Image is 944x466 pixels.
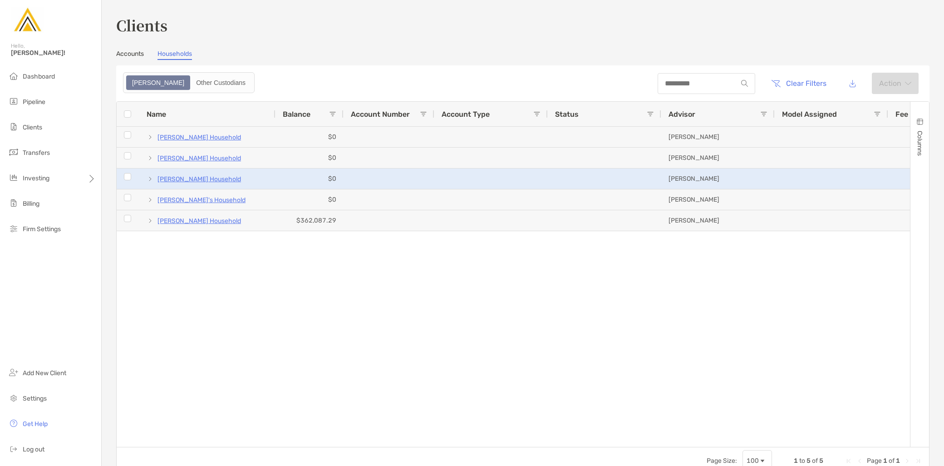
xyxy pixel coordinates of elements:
span: Pipeline [23,98,45,106]
span: Account Number [351,110,410,119]
a: Accounts [116,50,144,60]
img: clients icon [8,121,19,132]
div: $0 [275,148,344,168]
span: 1 [896,457,900,465]
a: Households [157,50,192,60]
img: arrow [905,81,911,86]
span: to [799,457,805,465]
div: Zoe [127,76,189,89]
img: input icon [741,80,748,87]
div: Last Page [914,457,922,465]
div: [PERSON_NAME] [661,169,775,189]
a: [PERSON_NAME]'s Household [157,194,246,206]
img: pipeline icon [8,96,19,107]
span: 1 [794,457,798,465]
div: $0 [275,127,344,147]
span: [PERSON_NAME]! [11,49,96,57]
div: [PERSON_NAME] [661,189,775,210]
span: Balance [283,110,310,119]
span: Status [555,110,579,119]
a: [PERSON_NAME] Household [157,153,241,164]
h3: Clients [116,15,929,35]
span: Page [867,457,882,465]
span: 5 [819,457,823,465]
div: $0 [275,189,344,210]
span: Log out [23,446,44,453]
img: Zoe Logo [11,4,44,36]
span: Get Help [23,420,48,428]
img: firm-settings icon [8,223,19,234]
a: [PERSON_NAME] Household [157,132,241,143]
div: [PERSON_NAME] [661,148,775,168]
div: Other Custodians [191,76,251,89]
div: Next Page [904,457,911,465]
span: 5 [806,457,811,465]
span: Transfers [23,149,50,157]
div: [PERSON_NAME] [661,127,775,147]
div: segmented control [123,72,255,93]
a: [PERSON_NAME] Household [157,174,241,185]
span: Name [147,110,166,119]
img: transfers icon [8,147,19,158]
span: Investing [23,174,49,182]
img: billing icon [8,198,19,208]
div: 100 [747,457,759,465]
span: Account Type [442,110,490,119]
div: [PERSON_NAME] [661,210,775,231]
span: 1 [883,457,887,465]
span: Settings [23,395,47,402]
span: Dashboard [23,73,55,80]
img: get-help icon [8,418,19,429]
div: $0 [275,169,344,189]
div: $362,087.29 [275,210,344,231]
span: of [889,457,895,465]
img: investing icon [8,172,19,183]
div: Page Size: [707,457,737,465]
div: Previous Page [856,457,863,465]
a: [PERSON_NAME] Household [157,215,241,227]
button: Actionarrow [872,73,919,94]
span: Advisor [669,110,695,119]
span: Billing [23,200,39,208]
span: Model Assigned [782,110,837,119]
img: settings icon [8,392,19,403]
span: Columns [916,131,924,156]
span: Clients [23,124,42,131]
span: of [812,457,818,465]
img: dashboard icon [8,70,19,81]
span: Firm Settings [23,225,61,233]
button: Clear Filters [764,74,833,94]
img: add_new_client icon [8,367,19,378]
span: Add New Client [23,369,66,377]
div: First Page [845,457,852,465]
img: logout icon [8,443,19,454]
